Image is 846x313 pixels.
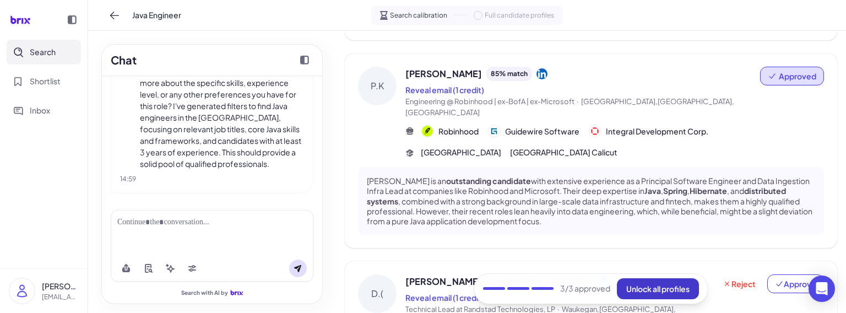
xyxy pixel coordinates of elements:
h2: Chat [111,52,137,68]
div: D.( [358,274,397,313]
button: Shortlist [7,69,81,94]
img: user_logo.png [9,278,35,304]
button: Unlock all profiles [617,278,699,299]
span: · [577,97,579,106]
img: 公司logo [422,126,433,137]
div: Open Intercom Messenger [809,276,835,302]
img: 公司logo [489,126,500,137]
span: Approved [779,71,816,82]
p: [PERSON_NAME] [42,280,79,292]
strong: Hibernate [690,186,727,196]
span: Search [30,46,56,58]
button: Send message [289,260,307,277]
span: Approve [775,278,816,289]
span: Shortlist [30,75,61,87]
img: 公司logo [589,126,600,137]
span: [GEOGRAPHIC_DATA],[GEOGRAPHIC_DATA],[GEOGRAPHIC_DATA] [405,97,734,117]
span: 3 /3 approved [560,283,610,295]
button: Approve [767,274,824,293]
button: Search [7,40,81,64]
button: Reveal email (1 credit) [405,292,484,304]
button: Reject [715,274,763,293]
span: [GEOGRAPHIC_DATA] [421,147,501,158]
span: Guidewire Software [505,126,579,137]
strong: outstanding candidate [446,176,531,186]
button: Collapse chat [296,51,313,69]
span: Engineering @ Robinhood | ex-BofA | ex-Microsoft [405,97,574,106]
span: Integral Development Corp. [606,126,708,137]
span: Search calibration [390,10,447,20]
p: I can help you find Java Engineers. To narrow down the search, could you please tell me more abou... [140,54,304,170]
p: [PERSON_NAME] is an with extensive experience as a Principal Software Engineer and Data Ingestion... [367,176,815,226]
span: Search with AI by [181,289,228,296]
button: Inbox [7,98,81,123]
span: Unlock all profiles [626,284,690,294]
span: Inbox [30,105,50,116]
p: [EMAIL_ADDRESS][DOMAIN_NAME] [42,292,79,302]
span: [GEOGRAPHIC_DATA] Calicut [510,147,617,158]
span: [PERSON_NAME] [405,67,482,80]
strong: Spring [663,186,687,196]
span: Reject [723,278,756,289]
span: Full candidate profiles [485,10,554,20]
span: [PERSON_NAME] (Dongbo) Liao [405,275,544,288]
div: 85 % match [486,67,532,81]
span: Java Engineer [132,9,181,21]
button: Reveal email (1 credit) [405,84,484,96]
strong: Java [644,186,661,196]
div: 14:59 [120,174,304,184]
div: P.K [358,67,397,105]
strong: distributed systems [367,186,786,206]
span: Robinhood [438,126,479,137]
button: Approved [760,67,824,85]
